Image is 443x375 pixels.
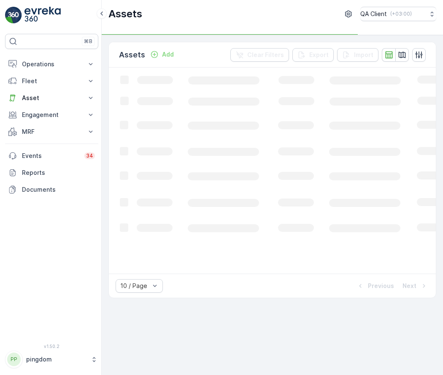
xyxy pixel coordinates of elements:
p: MRF [22,128,81,136]
button: Add [147,49,177,60]
button: Previous [355,281,395,291]
p: 34 [86,152,93,159]
p: Fleet [22,77,81,85]
p: Next [402,282,416,290]
button: Export [292,48,334,62]
p: Clear Filters [247,51,284,59]
p: Documents [22,185,95,194]
a: Events34 [5,147,98,164]
p: ⌘B [84,38,92,45]
button: Asset [5,90,98,106]
p: Add [162,50,174,59]
p: ( +03:00 ) [390,11,412,17]
p: Events [22,152,79,160]
p: Engagement [22,111,81,119]
p: Export [309,51,329,59]
button: Next [402,281,429,291]
button: Import [337,48,378,62]
a: Documents [5,181,98,198]
p: Assets [119,49,145,61]
div: PP [7,353,21,366]
p: Asset [22,94,81,102]
p: Previous [368,282,394,290]
button: MRF [5,123,98,140]
img: logo [5,7,22,24]
p: Operations [22,60,81,68]
p: QA Client [360,10,387,18]
p: Reports [22,168,95,177]
button: QA Client(+03:00) [360,7,436,21]
p: Import [354,51,373,59]
button: Operations [5,56,98,73]
button: Clear Filters [230,48,289,62]
span: v 1.50.2 [5,344,98,349]
button: Engagement [5,106,98,123]
img: logo_light-DOdMpM7g.png [24,7,61,24]
button: PPpingdom [5,351,98,368]
button: Fleet [5,73,98,90]
p: Assets [108,7,142,21]
p: pingdom [26,355,86,364]
a: Reports [5,164,98,181]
